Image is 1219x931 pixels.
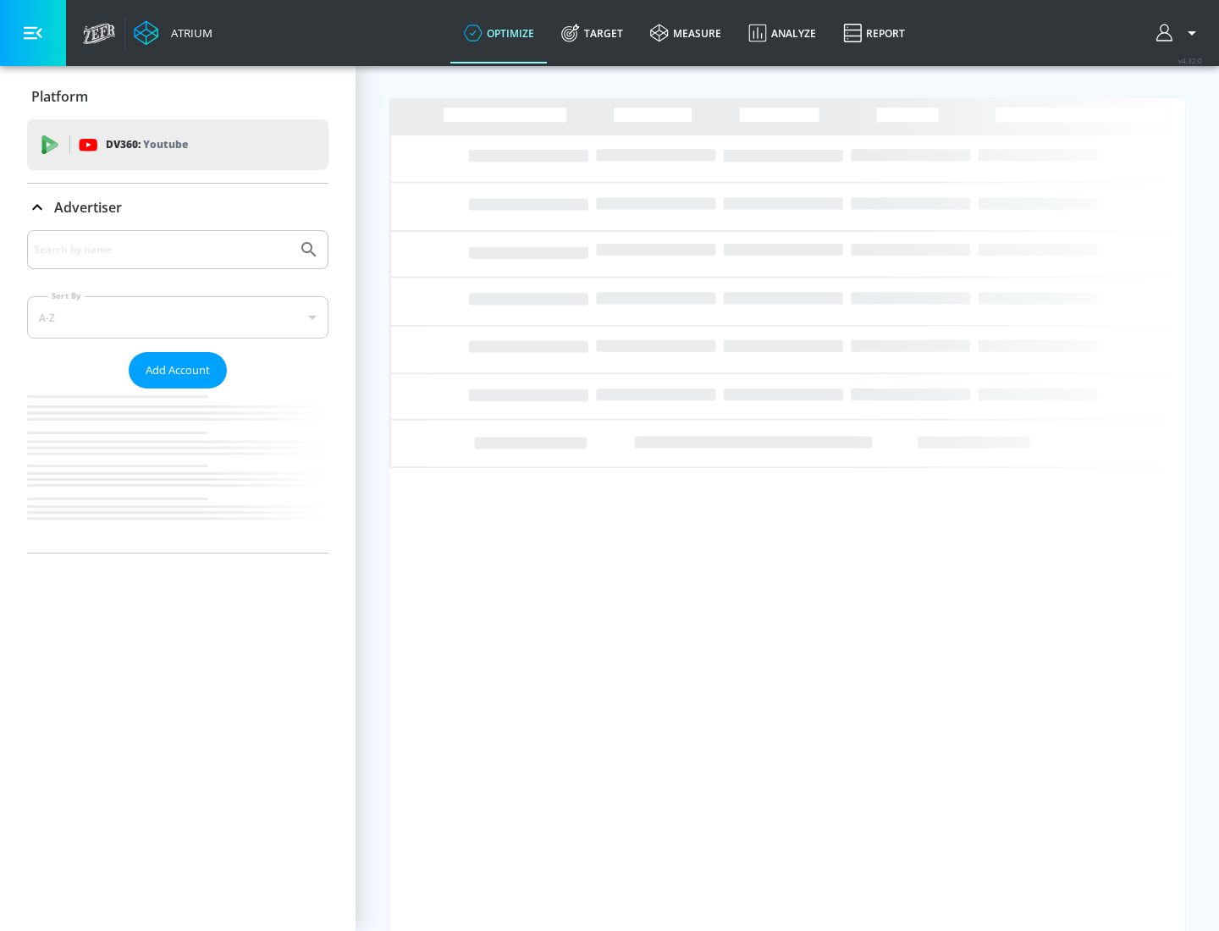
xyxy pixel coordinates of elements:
[106,135,188,154] p: DV360:
[27,73,328,120] div: Platform
[637,3,735,63] a: measure
[164,25,212,41] div: Atrium
[31,87,88,106] p: Platform
[146,361,210,380] span: Add Account
[27,388,328,553] nav: list of Advertiser
[48,290,85,301] label: Sort By
[735,3,830,63] a: Analyze
[134,20,212,46] a: Atrium
[450,3,548,63] a: optimize
[27,296,328,339] div: A-Z
[143,135,188,153] p: Youtube
[34,239,290,261] input: Search by name
[129,352,227,388] button: Add Account
[54,198,122,217] p: Advertiser
[27,119,328,170] div: DV360: Youtube
[548,3,637,63] a: Target
[27,230,328,553] div: Advertiser
[27,184,328,231] div: Advertiser
[1178,56,1202,65] span: v 4.32.0
[830,3,918,63] a: Report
